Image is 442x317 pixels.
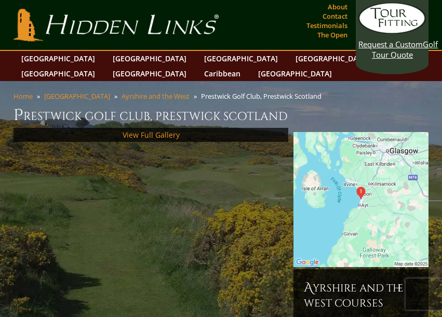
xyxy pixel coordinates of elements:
[14,105,429,126] h1: Prestwick Golf Club, Prestwick Scotland
[108,66,192,81] a: [GEOGRAPHIC_DATA]
[304,18,350,33] a: Testimonials
[253,66,337,81] a: [GEOGRAPHIC_DATA]
[290,51,374,66] a: [GEOGRAPHIC_DATA]
[320,9,350,23] a: Contact
[199,66,246,81] a: Caribbean
[123,130,180,140] a: View Full Gallery
[16,66,100,81] a: [GEOGRAPHIC_DATA]
[358,39,423,49] span: Request a Custom
[108,51,192,66] a: [GEOGRAPHIC_DATA]
[201,91,326,101] li: Prestwick Golf Club, Prestwick Scotland
[122,91,190,101] a: Ayrshire and the West
[14,91,33,101] a: Home
[199,51,283,66] a: [GEOGRAPHIC_DATA]
[315,28,350,42] a: The Open
[16,51,100,66] a: [GEOGRAPHIC_DATA]
[293,132,428,267] img: Google Map of Prestwick Golf Club, Links Road, Prestwick, Scotland, United Kingdom
[358,3,426,60] a: Request a CustomGolf Tour Quote
[304,280,418,310] h6: Ayrshire and the West Courses
[44,91,110,101] a: [GEOGRAPHIC_DATA]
